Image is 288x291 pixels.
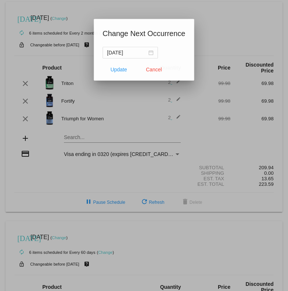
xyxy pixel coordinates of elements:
[102,63,135,76] button: Update
[107,48,147,56] input: Select date
[146,66,162,72] span: Cancel
[138,63,170,76] button: Close dialog
[102,27,186,39] h1: Change Next Occurrence
[111,66,127,72] span: Update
